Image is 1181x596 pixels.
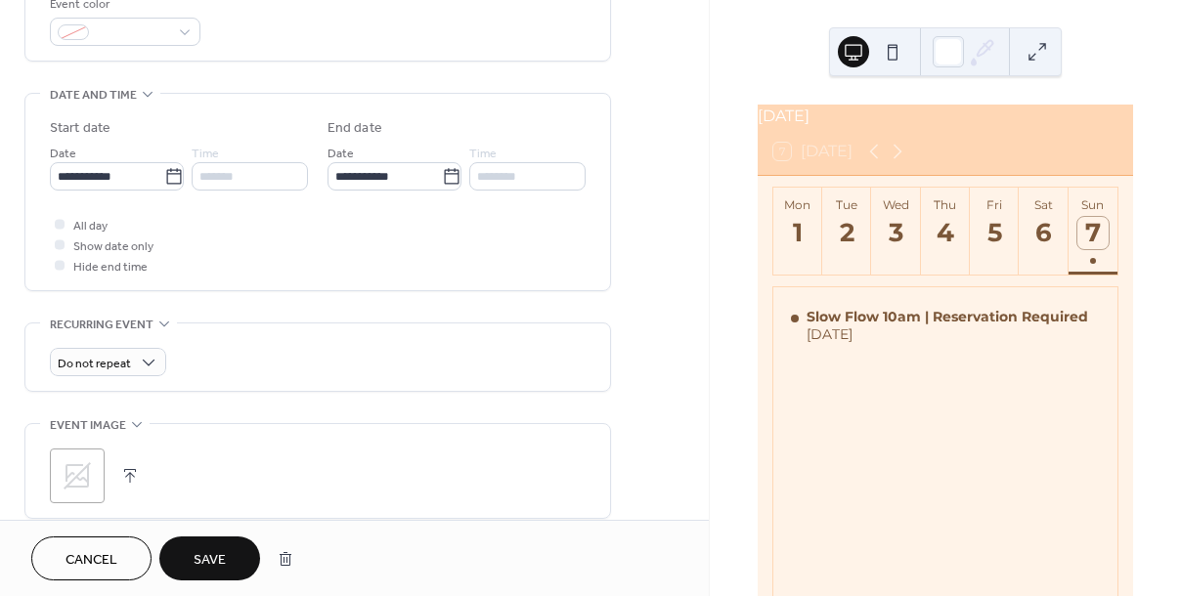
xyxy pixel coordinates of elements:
[50,448,105,503] div: ;
[758,105,1133,128] div: [DATE]
[927,197,964,212] div: Thu
[970,188,1019,275] button: Fri5
[1025,197,1062,212] div: Sat
[328,118,382,139] div: End date
[50,415,126,436] span: Event image
[921,188,970,275] button: Thu4
[50,85,137,106] span: Date and time
[822,188,871,275] button: Tue2
[1028,217,1060,249] div: 6
[192,144,219,164] span: Time
[871,188,920,275] button: Wed3
[773,188,822,275] button: Mon1
[828,197,865,212] div: Tue
[807,308,1088,325] div: Slow Flow 10am | Reservation Required
[1077,217,1110,249] div: 7
[1069,188,1117,275] button: Sun7
[877,197,914,212] div: Wed
[194,550,226,571] span: Save
[469,144,497,164] span: Time
[976,197,1013,212] div: Fri
[782,217,814,249] div: 1
[779,197,816,212] div: Mon
[831,217,863,249] div: 2
[930,217,962,249] div: 4
[880,217,912,249] div: 3
[1019,188,1068,275] button: Sat6
[50,144,76,164] span: Date
[159,536,260,580] button: Save
[979,217,1011,249] div: 5
[73,236,153,257] span: Show date only
[73,257,148,277] span: Hide end time
[50,315,153,335] span: Recurring event
[58,353,131,375] span: Do not repeat
[66,550,117,571] span: Cancel
[73,216,108,236] span: All day
[1074,197,1112,212] div: Sun
[50,118,110,139] div: Start date
[807,325,1088,343] div: [DATE]
[328,144,354,164] span: Date
[31,536,152,580] button: Cancel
